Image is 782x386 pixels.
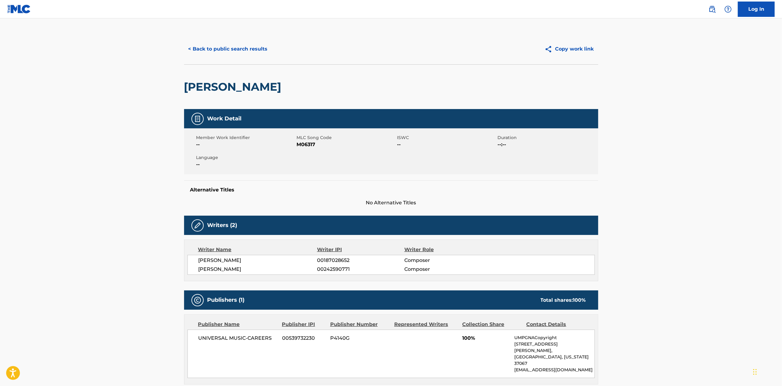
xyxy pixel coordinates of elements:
p: [GEOGRAPHIC_DATA], [US_STATE] 37067 [514,354,594,367]
div: Writer Role [404,246,484,253]
span: MLC Song Code [297,134,396,141]
span: ISWC [397,134,496,141]
div: Contact Details [527,321,586,328]
img: Work Detail [194,115,201,123]
span: M06317 [297,141,396,148]
div: Publisher Number [330,321,390,328]
div: Writer Name [198,246,317,253]
span: -- [196,161,295,168]
img: MLC Logo [7,5,31,13]
a: Log In [738,2,775,17]
button: Copy work link [540,41,598,57]
h5: Alternative Titles [190,187,592,193]
span: --:-- [498,141,597,148]
span: -- [397,141,496,148]
h2: [PERSON_NAME] [184,80,285,94]
span: 00539732230 [282,335,326,342]
span: 00187028652 [317,257,404,264]
span: [PERSON_NAME] [198,257,317,264]
span: 00242590771 [317,266,404,273]
p: [EMAIL_ADDRESS][DOMAIN_NAME] [514,367,594,373]
span: 100 % [573,297,586,303]
img: Publishers [194,297,201,304]
span: [PERSON_NAME] [198,266,317,273]
button: < Back to public search results [184,41,272,57]
div: Drag [753,363,757,381]
span: Composer [404,266,484,273]
img: help [724,6,732,13]
div: Represented Writers [394,321,458,328]
iframe: Chat Widget [751,357,782,386]
div: Total shares: [541,297,586,304]
div: Publisher IPI [282,321,326,328]
a: Public Search [706,3,718,15]
div: Publisher Name [198,321,278,328]
img: Writers [194,222,201,229]
span: Duration [498,134,597,141]
span: Language [196,154,295,161]
span: UNIVERSAL MUSIC-CAREERS [198,335,278,342]
span: 100% [462,335,510,342]
span: P4140G [330,335,390,342]
div: Help [722,3,734,15]
span: Member Work Identifier [196,134,295,141]
div: Collection Share [462,321,522,328]
span: -- [196,141,295,148]
img: search [708,6,716,13]
span: No Alternative Titles [184,199,598,206]
p: UMPGNACopyright [514,335,594,341]
img: Copy work link [545,45,555,53]
span: Composer [404,257,484,264]
div: Writer IPI [317,246,404,253]
h5: Publishers (1) [207,297,245,304]
h5: Work Detail [207,115,242,122]
p: [STREET_ADDRESS][PERSON_NAME], [514,341,594,354]
h5: Writers (2) [207,222,237,229]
